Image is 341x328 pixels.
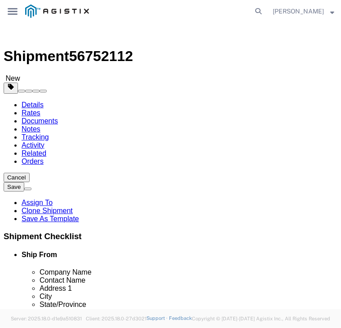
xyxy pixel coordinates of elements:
button: [PERSON_NAME] [272,6,335,17]
span: Server: 2025.18.0-d1e9a510831 [11,316,82,321]
a: Support [146,315,169,321]
img: logo [25,4,89,18]
span: Client: 2025.18.0-27d3021 [86,316,146,321]
span: Copyright © [DATE]-[DATE] Agistix Inc., All Rights Reserved [192,315,330,323]
span: Nicholas Blandy [273,6,324,16]
a: Feedback [169,315,192,321]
